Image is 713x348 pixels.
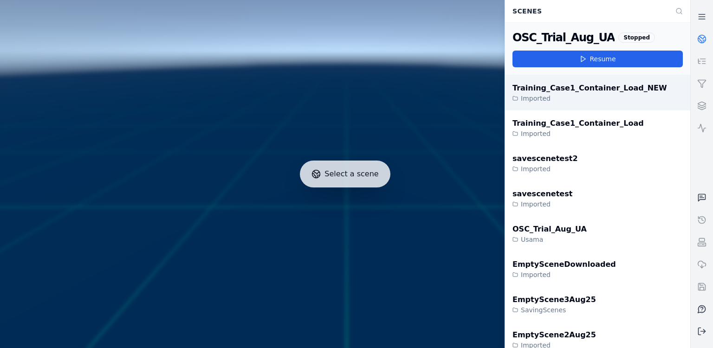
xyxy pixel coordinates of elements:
[512,224,587,235] div: OSC_Trial_Aug_UA
[512,83,667,94] div: Training_Case1_Container_Load_NEW
[512,164,578,174] div: Imported
[512,118,644,129] div: Training_Case1_Container_Load
[512,153,578,164] div: savescenetest2
[512,188,572,200] div: savescenetest
[512,94,667,103] div: Imported
[512,200,572,209] div: Imported
[618,32,655,43] div: Stopped
[512,30,615,45] div: OSC_Trial_Aug_UA
[512,51,683,67] button: Resume
[512,329,596,341] div: EmptyScene2Aug25
[512,270,616,279] div: Imported
[507,2,670,20] div: Scenes
[512,305,596,315] div: SavingScenes
[512,294,596,305] div: EmptyScene3Aug25
[512,259,616,270] div: EmptySceneDownloaded
[512,235,587,244] div: Usama
[512,129,644,138] div: Imported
